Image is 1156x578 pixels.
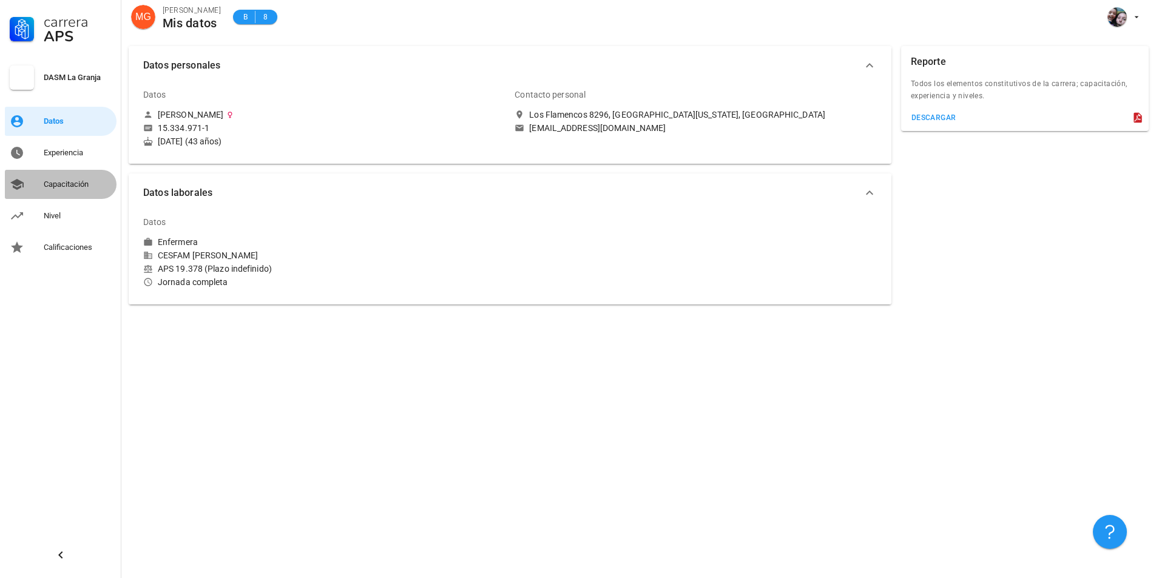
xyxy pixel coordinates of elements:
[911,46,946,78] div: Reporte
[515,109,876,120] a: Los Flamencos 8296, [GEOGRAPHIC_DATA][US_STATE], [GEOGRAPHIC_DATA]
[529,123,666,133] div: [EMAIL_ADDRESS][DOMAIN_NAME]
[44,116,112,126] div: Datos
[143,136,505,147] div: [DATE] (43 años)
[5,107,117,136] a: Datos
[5,170,117,199] a: Capacitación
[158,237,198,247] div: Enfermera
[515,123,876,133] a: [EMAIL_ADDRESS][DOMAIN_NAME]
[44,29,112,44] div: APS
[901,78,1149,109] div: Todos los elementos constitutivos de la carrera; capacitación, experiencia y niveles.
[44,180,112,189] div: Capacitación
[143,250,505,261] div: CESFAM [PERSON_NAME]
[906,109,961,126] button: descargar
[158,123,209,133] div: 15.334.971-1
[163,16,221,30] div: Mis datos
[5,138,117,167] a: Experiencia
[143,263,505,274] div: APS 19.378 (Plazo indefinido)
[131,5,155,29] div: avatar
[143,277,505,287] div: Jornada completa
[5,201,117,230] a: Nivel
[163,4,221,16] div: [PERSON_NAME]
[129,173,891,212] button: Datos laborales
[260,11,270,23] span: 8
[129,46,891,85] button: Datos personales
[515,80,586,109] div: Contacto personal
[44,211,112,221] div: Nivel
[44,15,112,29] div: Carrera
[143,57,862,74] span: Datos personales
[240,11,250,23] span: B
[143,207,166,237] div: Datos
[1107,7,1127,27] div: avatar
[143,184,862,201] span: Datos laborales
[44,73,112,82] div: DASM La Granja
[44,148,112,158] div: Experiencia
[135,5,151,29] span: MG
[158,109,223,120] div: [PERSON_NAME]
[143,80,166,109] div: Datos
[5,233,117,262] a: Calificaciones
[911,113,956,122] div: descargar
[44,243,112,252] div: Calificaciones
[529,109,825,120] div: Los Flamencos 8296, [GEOGRAPHIC_DATA][US_STATE], [GEOGRAPHIC_DATA]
